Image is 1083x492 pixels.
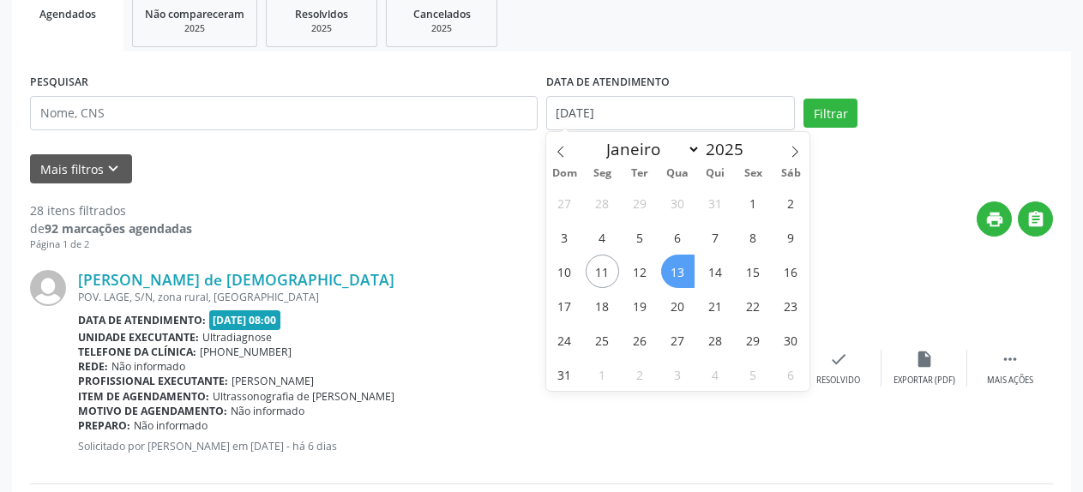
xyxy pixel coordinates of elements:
i:  [1001,350,1020,369]
span: Julho 28, 2025 [586,186,619,219]
span: Agosto 4, 2025 [586,220,619,254]
span: Sex [734,168,772,179]
span: Agosto 16, 2025 [774,255,808,288]
b: Data de atendimento: [78,313,206,327]
div: 2025 [145,22,244,35]
span: Agosto 26, 2025 [623,323,657,357]
span: Qua [659,168,696,179]
span: Agosto 28, 2025 [699,323,732,357]
span: Agosto 30, 2025 [774,323,808,357]
div: Mais ações [987,375,1033,387]
span: Agosto 23, 2025 [774,289,808,322]
span: Ultradiagnose [202,330,272,345]
span: Agosto 8, 2025 [737,220,770,254]
i: insert_drive_file [915,350,934,369]
span: Não compareceram [145,7,244,21]
span: Agosto 6, 2025 [661,220,695,254]
button: print [977,201,1012,237]
span: Agosto 2, 2025 [774,186,808,219]
span: Agosto 19, 2025 [623,289,657,322]
div: POV. LAGE, S/N, zona rural, [GEOGRAPHIC_DATA] [78,290,796,304]
b: Unidade executante: [78,330,199,345]
label: PESQUISAR [30,69,88,96]
span: Setembro 6, 2025 [774,357,808,391]
span: Qui [696,168,734,179]
span: Agendados [39,7,96,21]
i: keyboard_arrow_down [104,159,123,178]
span: Agosto 14, 2025 [699,255,732,288]
span: Resolvidos [295,7,348,21]
i: check [829,350,848,369]
span: [PERSON_NAME] [232,374,314,388]
span: Ultrassonografia de [PERSON_NAME] [213,389,394,404]
i: print [985,210,1004,229]
span: Agosto 27, 2025 [661,323,695,357]
b: Telefone da clínica: [78,345,196,359]
span: [DATE] 08:00 [209,310,281,330]
i:  [1026,210,1045,229]
span: Agosto 15, 2025 [737,255,770,288]
span: Julho 30, 2025 [661,186,695,219]
span: Agosto 22, 2025 [737,289,770,322]
span: Agosto 7, 2025 [699,220,732,254]
span: Cancelados [413,7,471,21]
p: Solicitado por [PERSON_NAME] em [DATE] - há 6 dias [78,439,796,453]
div: Resolvido [816,375,860,387]
button:  [1018,201,1053,237]
span: Agosto 1, 2025 [737,186,770,219]
button: Filtrar [803,99,857,128]
span: Agosto 9, 2025 [774,220,808,254]
span: Agosto 17, 2025 [548,289,581,322]
span: Agosto 12, 2025 [623,255,657,288]
span: [PHONE_NUMBER] [200,345,292,359]
span: Agosto 31, 2025 [548,357,581,391]
input: Selecione um intervalo [546,96,796,130]
span: Seg [583,168,621,179]
label: DATA DE ATENDIMENTO [546,69,670,96]
b: Preparo: [78,418,130,433]
div: 2025 [279,22,364,35]
b: Profissional executante: [78,374,228,388]
button: Mais filtroskeyboard_arrow_down [30,154,132,184]
select: Month [599,137,701,161]
div: de [30,219,192,237]
span: Agosto 20, 2025 [661,289,695,322]
span: Agosto 21, 2025 [699,289,732,322]
input: Nome, CNS [30,96,538,130]
span: Agosto 5, 2025 [623,220,657,254]
span: Agosto 10, 2025 [548,255,581,288]
span: Setembro 2, 2025 [623,357,657,391]
span: Dom [546,168,584,179]
a: [PERSON_NAME] de [DEMOGRAPHIC_DATA] [78,270,394,289]
span: Agosto 3, 2025 [548,220,581,254]
span: Não informado [111,359,185,374]
span: Setembro 5, 2025 [737,357,770,391]
b: Rede: [78,359,108,374]
strong: 92 marcações agendadas [45,220,192,237]
img: img [30,270,66,306]
b: Item de agendamento: [78,389,209,404]
span: Setembro 3, 2025 [661,357,695,391]
span: Não informado [231,404,304,418]
span: Agosto 29, 2025 [737,323,770,357]
div: 28 itens filtrados [30,201,192,219]
span: Agosto 11, 2025 [586,255,619,288]
b: Motivo de agendamento: [78,404,227,418]
span: Sáb [772,168,809,179]
span: Agosto 24, 2025 [548,323,581,357]
input: Year [701,138,757,160]
div: 2025 [399,22,484,35]
div: Página 1 de 2 [30,237,192,252]
span: Julho 31, 2025 [699,186,732,219]
span: Julho 27, 2025 [548,186,581,219]
span: Ter [621,168,659,179]
span: Agosto 25, 2025 [586,323,619,357]
span: Agosto 18, 2025 [586,289,619,322]
span: Julho 29, 2025 [623,186,657,219]
span: Não informado [134,418,208,433]
span: Agosto 13, 2025 [661,255,695,288]
span: Setembro 4, 2025 [699,357,732,391]
span: Setembro 1, 2025 [586,357,619,391]
div: Exportar (PDF) [893,375,955,387]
